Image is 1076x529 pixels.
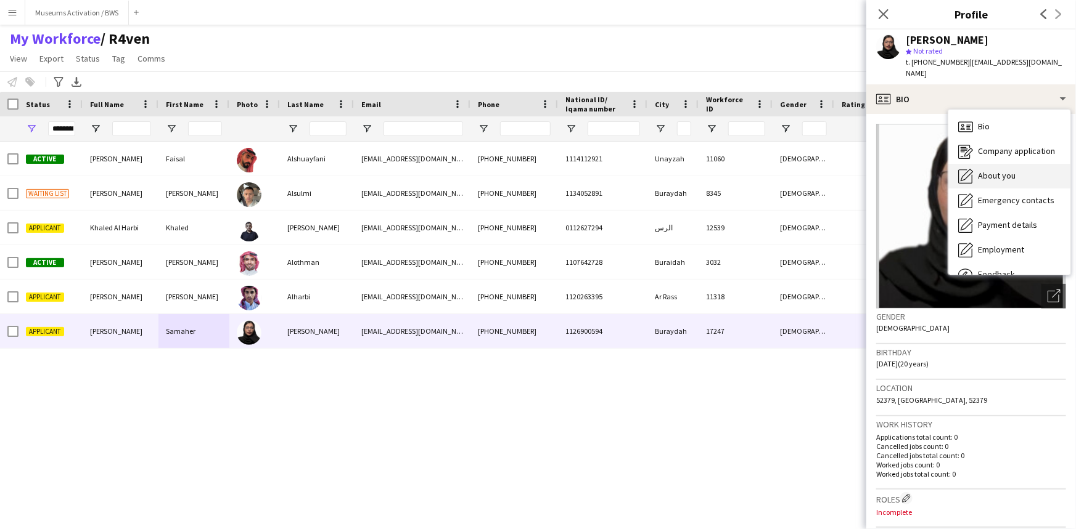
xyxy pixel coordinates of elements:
[773,245,834,279] div: [DEMOGRAPHIC_DATA]
[158,211,229,244] div: Khaled
[876,359,929,368] span: [DATE] (20 years)
[133,50,170,67] a: Comms
[842,100,865,109] span: Rating
[773,211,834,244] div: [DEMOGRAPHIC_DATA]
[158,314,229,348] div: Samaher
[51,75,66,89] app-action-btn: Advanced filters
[384,121,463,136] input: Email Filter Input
[35,50,68,67] a: Export
[90,257,142,267] span: [PERSON_NAME]
[647,142,699,176] div: Unayzah
[71,50,105,67] a: Status
[354,245,470,279] div: [EMAIL_ADDRESS][DOMAIN_NAME]
[677,121,691,136] input: City Filter Input
[699,314,773,348] div: 17247
[876,323,950,333] span: [DEMOGRAPHIC_DATA]
[948,188,1070,213] div: Emergency contacts
[948,213,1070,238] div: Payment details
[280,314,354,348] div: [PERSON_NAME]
[773,176,834,210] div: [DEMOGRAPHIC_DATA]
[565,292,602,301] span: 1120263395
[773,280,834,313] div: [DEMOGRAPHIC_DATA]
[866,6,1076,22] h3: Profile
[876,442,1066,451] p: Cancelled jobs count: 0
[876,347,1066,358] h3: Birthday
[773,142,834,176] div: [DEMOGRAPHIC_DATA]
[728,121,765,136] input: Workforce ID Filter Input
[699,176,773,210] div: 8345
[237,217,261,241] img: Khaled Al Harbi
[948,164,1070,188] div: About you
[90,223,139,232] span: Khaled Al Harbi
[470,176,558,210] div: [PHONE_NUMBER]
[647,280,699,313] div: Ar Rass
[76,53,100,64] span: Status
[361,100,381,109] span: Email
[500,121,551,136] input: Phone Filter Input
[876,419,1066,430] h3: Work history
[280,176,354,210] div: Alsulmi
[101,30,150,48] span: R4ven
[280,211,354,244] div: [PERSON_NAME]
[978,195,1054,206] span: Emergency contacts
[906,57,970,67] span: t. [PHONE_NUMBER]
[906,57,1062,78] span: | [EMAIL_ADDRESS][DOMAIN_NAME]
[876,451,1066,460] p: Cancelled jobs total count: 0
[354,314,470,348] div: [EMAIL_ADDRESS][DOMAIN_NAME]
[1041,284,1066,309] div: Open photos pop-in
[565,326,602,336] span: 1126900594
[354,176,470,210] div: [EMAIL_ADDRESS][DOMAIN_NAME]
[876,124,1066,309] img: Crew avatar or photo
[90,188,142,198] span: [PERSON_NAME]
[588,121,640,136] input: National ID/ Iqama number Filter Input
[26,327,64,336] span: Applicant
[978,170,1016,181] span: About you
[478,100,499,109] span: Phone
[10,30,101,48] a: My Workforce
[773,314,834,348] div: [DEMOGRAPHIC_DATA]
[112,53,125,64] span: Tag
[948,115,1070,139] div: Bio
[237,320,261,345] img: Samaher Majdi
[699,245,773,279] div: 3032
[287,123,298,134] button: Open Filter Menu
[866,84,1076,114] div: Bio
[158,142,229,176] div: Faisal
[706,123,717,134] button: Open Filter Menu
[166,123,177,134] button: Open Filter Menu
[158,176,229,210] div: [PERSON_NAME]
[876,395,987,405] span: 52379, [GEOGRAPHIC_DATA], 52379
[90,292,142,301] span: [PERSON_NAME]
[876,492,1066,505] h3: Roles
[39,53,64,64] span: Export
[978,145,1055,156] span: Company application
[188,121,222,136] input: First Name Filter Input
[647,211,699,244] div: الرس
[706,95,750,113] span: Workforce ID
[699,211,773,244] div: 12539
[354,211,470,244] div: [EMAIL_ADDRESS][DOMAIN_NAME]
[655,123,666,134] button: Open Filter Menu
[647,314,699,348] div: Buraydah
[565,95,625,113] span: National ID/ Iqama number
[158,280,229,313] div: [PERSON_NAME]
[26,293,64,302] span: Applicant
[565,188,602,198] span: 1134052891
[237,148,261,172] img: Faisal Alshuayfani
[158,245,229,279] div: [PERSON_NAME]
[876,311,1066,322] h3: Gender
[655,100,669,109] span: City
[978,244,1024,255] span: Employment
[780,100,807,109] span: Gender
[280,245,354,279] div: Alothman
[26,155,64,164] span: Active
[699,280,773,313] div: 11318
[166,100,203,109] span: First Name
[26,100,50,109] span: Status
[280,280,354,313] div: Alharbi
[90,100,124,109] span: Full Name
[565,123,577,134] button: Open Filter Menu
[112,121,151,136] input: Full Name Filter Input
[26,189,69,198] span: Waiting list
[876,469,1066,479] p: Worked jobs total count: 0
